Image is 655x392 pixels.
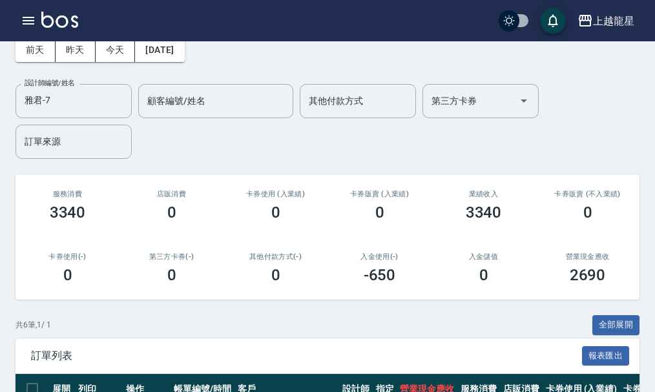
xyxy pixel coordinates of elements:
[135,38,184,62] button: [DATE]
[466,203,502,222] h3: 3340
[572,8,639,34] button: 上越龍星
[570,266,606,284] h3: 2690
[582,346,630,366] button: 報表匯出
[593,13,634,29] div: 上越龍星
[551,253,624,261] h2: 營業現金應收
[31,253,104,261] h2: 卡券使用(-)
[239,190,312,198] h2: 卡券使用 (入業績)
[31,349,582,362] span: 訂單列表
[16,319,51,331] p: 共 6 筆, 1 / 1
[375,203,384,222] h3: 0
[50,203,86,222] h3: 3340
[583,203,592,222] h3: 0
[540,8,566,34] button: save
[271,203,280,222] h3: 0
[135,190,208,198] h2: 店販消費
[63,266,72,284] h3: 0
[135,253,208,261] h2: 第三方卡券(-)
[167,266,176,284] h3: 0
[479,266,488,284] h3: 0
[25,78,75,88] label: 設計師編號/姓名
[343,253,416,261] h2: 入金使用(-)
[239,253,312,261] h2: 其他付款方式(-)
[41,12,78,28] img: Logo
[592,315,640,335] button: 全部展開
[96,38,136,62] button: 今天
[447,190,520,198] h2: 業績收入
[167,203,176,222] h3: 0
[447,253,520,261] h2: 入金儲值
[364,266,396,284] h3: -650
[551,190,624,198] h2: 卡券販賣 (不入業績)
[56,38,96,62] button: 昨天
[514,90,534,111] button: Open
[16,38,56,62] button: 前天
[343,190,416,198] h2: 卡券販賣 (入業績)
[271,266,280,284] h3: 0
[31,190,104,198] h3: 服務消費
[582,349,630,361] a: 報表匯出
